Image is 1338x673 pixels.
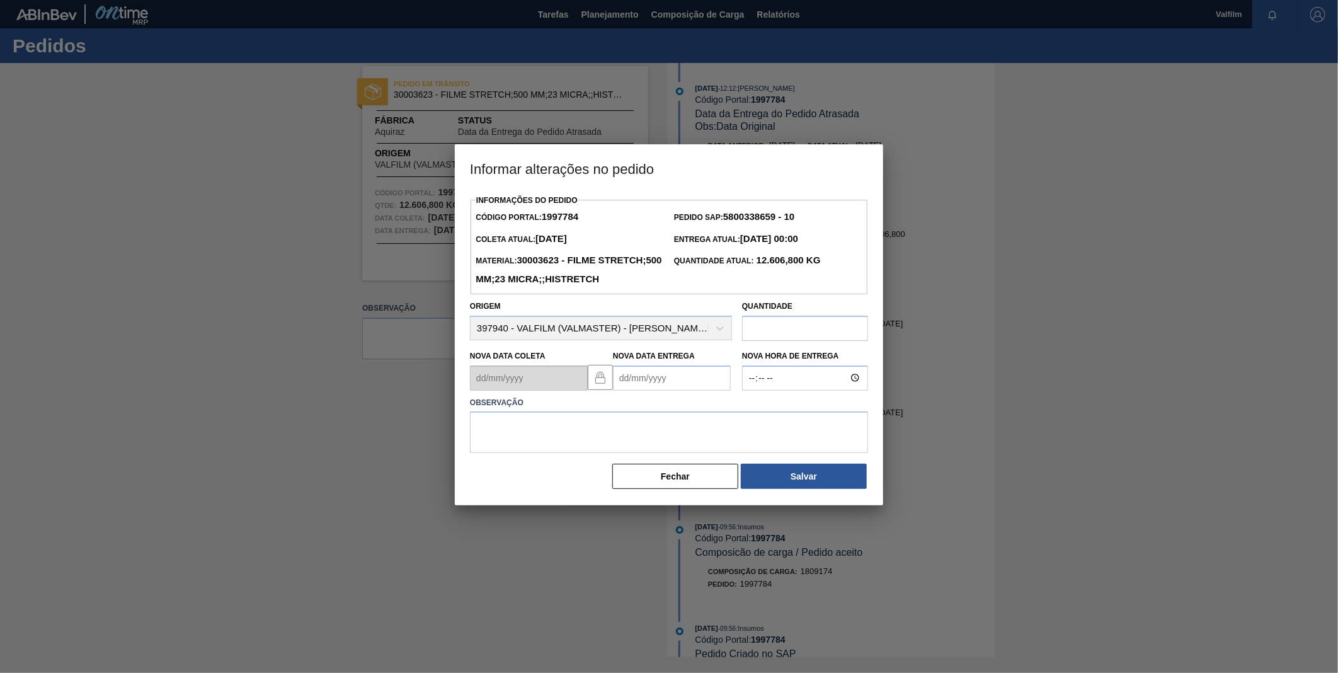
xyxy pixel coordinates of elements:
[476,235,566,244] span: Coleta Atual:
[476,255,661,284] strong: 30003623 - FILME STRETCH;500 MM;23 MICRA;;HISTRETCH
[613,365,731,391] input: dd/mm/yyyy
[535,233,567,244] strong: [DATE]
[470,352,546,360] label: Nova Data Coleta
[740,233,798,244] strong: [DATE] 00:00
[742,347,868,365] label: Nova Hora de Entrega
[742,302,792,311] label: Quantidade
[754,255,821,265] strong: 12.606,800 KG
[455,144,883,192] h3: Informar alterações no pedido
[612,464,738,489] button: Fechar
[476,256,661,284] span: Material:
[476,213,578,222] span: Código Portal:
[613,352,695,360] label: Nova Data Entrega
[741,464,867,489] button: Salvar
[542,211,578,222] strong: 1997784
[674,256,821,265] span: Quantidade Atual:
[470,302,501,311] label: Origem
[588,365,613,390] button: locked
[723,211,794,222] strong: 5800338659 - 10
[476,196,578,205] label: Informações do Pedido
[593,370,608,385] img: locked
[674,235,798,244] span: Entrega Atual:
[674,213,794,222] span: Pedido SAP:
[470,365,588,391] input: dd/mm/yyyy
[470,394,868,412] label: Observação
